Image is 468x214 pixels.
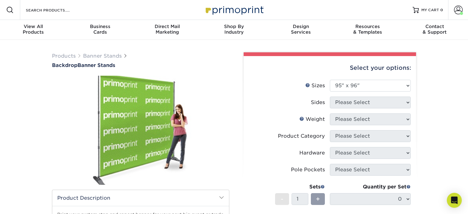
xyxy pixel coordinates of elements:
[305,82,325,89] div: Sizes
[134,20,201,40] a: Direct MailMarketing
[201,24,268,35] div: Industry
[330,183,411,191] div: Quantity per Set
[316,194,320,204] span: +
[134,24,201,35] div: Marketing
[203,3,265,17] img: Primoprint
[134,24,201,29] span: Direct Mail
[201,24,268,29] span: Shop By
[278,132,325,140] div: Product Category
[2,195,53,212] iframe: Google Customer Reviews
[311,99,325,106] div: Sides
[52,53,76,59] a: Products
[67,24,134,29] span: Business
[67,20,134,40] a: BusinessCards
[334,24,401,35] div: & Templates
[25,6,86,14] input: SEARCH PRODUCTS.....
[83,53,122,59] a: Banner Stands
[52,62,229,68] a: BackdropBanner Stands
[334,24,401,29] span: Resources
[421,7,439,13] span: MY CART
[52,69,229,192] img: Backdrop 01
[334,20,401,40] a: Resources& Templates
[249,56,411,80] div: Select your options:
[440,8,443,12] span: 0
[447,193,462,208] div: Open Intercom Messenger
[299,149,325,157] div: Hardware
[401,24,468,29] span: Contact
[291,166,325,174] div: Pole Pockets
[52,62,229,68] h1: Banner Stands
[52,190,229,206] h2: Product Description
[401,24,468,35] div: & Support
[275,183,325,191] div: Sets
[201,20,268,40] a: Shop ByIndustry
[281,194,283,204] span: -
[52,62,77,68] span: Backdrop
[401,20,468,40] a: Contact& Support
[299,116,325,123] div: Weight
[267,24,334,35] div: Services
[267,24,334,29] span: Design
[267,20,334,40] a: DesignServices
[67,24,134,35] div: Cards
